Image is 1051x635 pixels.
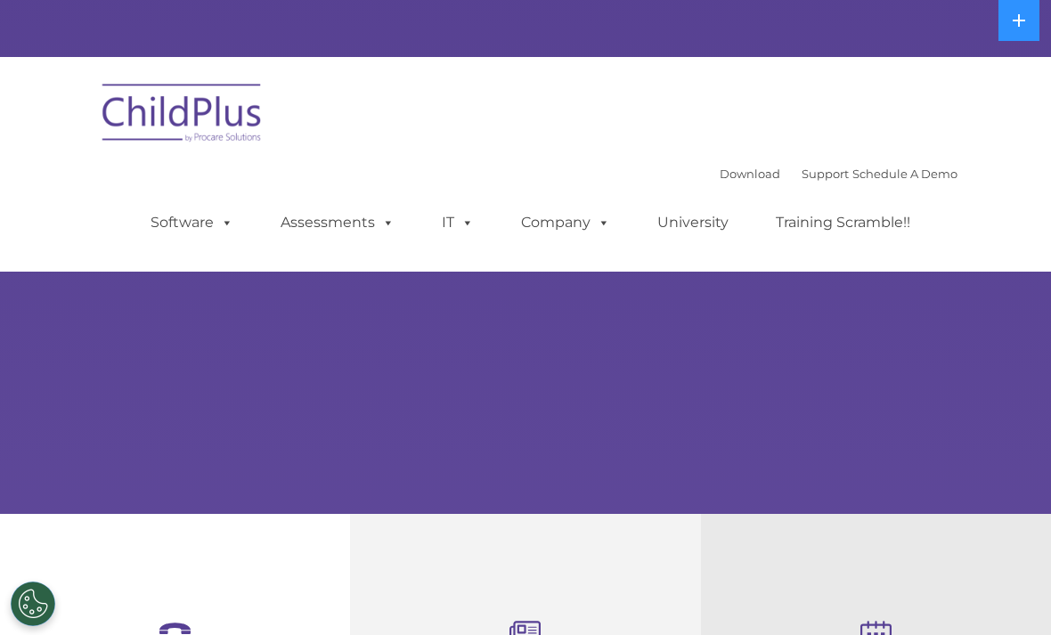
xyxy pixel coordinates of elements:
a: Download [720,167,780,181]
a: Training Scramble!! [758,205,928,240]
button: Cookies Settings [11,582,55,626]
a: Support [802,167,849,181]
img: ChildPlus by Procare Solutions [94,71,272,160]
a: Company [503,205,628,240]
a: Schedule A Demo [852,167,957,181]
a: Software [133,205,251,240]
a: Assessments [263,205,412,240]
font: | [720,167,957,181]
a: IT [424,205,492,240]
a: University [640,205,746,240]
